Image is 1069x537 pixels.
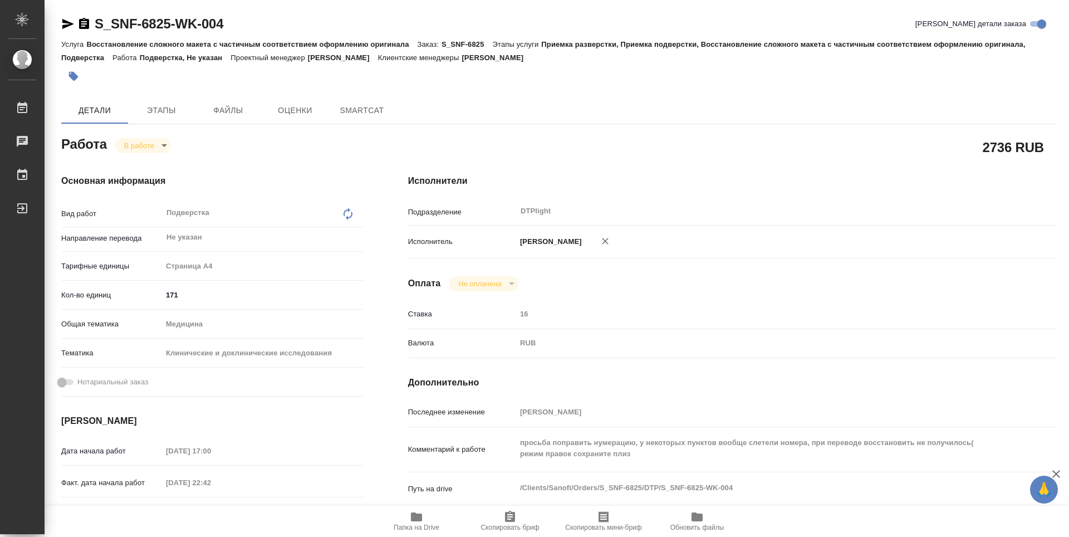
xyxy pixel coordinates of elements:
input: ✎ Введи что-нибудь [162,287,364,303]
h4: Основная информация [61,174,364,188]
div: Клинические и доклинические исследования [162,344,364,363]
div: Страница А4 [162,257,364,276]
p: Подразделение [408,207,516,218]
span: SmartCat [335,104,389,118]
input: Пустое поле [162,475,259,491]
span: Этапы [135,104,188,118]
button: Скопировать ссылку [77,17,91,31]
div: Медицина [162,315,364,334]
button: Скопировать бриф [463,506,557,537]
p: Клиентские менеджеры [378,53,462,62]
p: Этапы услуги [493,40,542,48]
p: S_SNF-6825 [442,40,493,48]
h4: Исполнители [408,174,1057,188]
p: Подверстка, Не указан [140,53,231,62]
button: Не оплачена [455,279,504,289]
p: Валюта [408,338,516,349]
span: Скопировать мини-бриф [565,524,641,531]
span: Файлы [202,104,255,118]
p: Кол-во единиц [61,290,162,301]
p: Путь на drive [408,484,516,495]
p: Общая тематика [61,319,162,330]
p: Направление перевода [61,233,162,244]
input: Пустое поле [516,404,1003,420]
button: Обновить файлы [650,506,744,537]
button: Добавить тэг [61,64,86,89]
p: Последнее изменение [408,407,516,418]
h2: 2736 RUB [983,138,1044,157]
div: RUB [516,334,1003,353]
span: Нотариальный заказ [77,377,148,388]
p: Ставка [408,309,516,320]
input: Пустое поле [162,443,259,459]
button: Скопировать ссылку для ЯМессенджера [61,17,75,31]
h4: Оплата [408,277,441,290]
p: [PERSON_NAME] [308,53,378,62]
button: 🙏 [1030,476,1058,504]
span: Детали [68,104,121,118]
p: Исполнитель [408,236,516,247]
button: Скопировать мини-бриф [557,506,650,537]
div: В работе [115,138,171,153]
span: 🙏 [1034,478,1053,501]
button: Удалить исполнителя [593,229,617,253]
span: Папка на Drive [394,524,439,531]
textarea: /Clients/Sanofi/Orders/S_SNF-6825/DTP/S_SNF-6825-WK-004 [516,479,1003,497]
p: Факт. дата начала работ [61,477,162,489]
p: [PERSON_NAME] [516,236,582,247]
button: Папка на Drive [370,506,463,537]
div: В работе [449,276,518,291]
p: Приемка разверстки, Приемка подверстки, Восстановление сложного макета с частичным соответствием ... [61,40,1026,62]
a: S_SNF-6825-WK-004 [95,16,223,31]
p: Восстановление сложного макета с частичным соответствием оформлению оригинала [86,40,417,48]
input: Пустое поле [516,306,1003,322]
button: В работе [121,141,158,150]
p: Вид работ [61,208,162,219]
p: Работа [112,53,140,62]
p: Проектный менеджер [231,53,307,62]
h2: Работа [61,133,107,153]
p: Комментарий к работе [408,444,516,455]
span: Обновить файлы [670,524,724,531]
p: [PERSON_NAME] [462,53,532,62]
span: Оценки [268,104,322,118]
p: Тематика [61,348,162,359]
p: Тарифные единицы [61,261,162,272]
p: Заказ: [418,40,442,48]
p: Дата начала работ [61,446,162,457]
span: Скопировать бриф [480,524,539,531]
h4: Дополнительно [408,376,1057,389]
input: Пустое поле [162,504,259,520]
p: Услуга [61,40,86,48]
span: [PERSON_NAME] детали заказа [915,18,1026,30]
h4: [PERSON_NAME] [61,414,364,428]
textarea: просьба поправить нумерацию, у некоторых пунктов вообще слетели номера, при переводе восстановить... [516,433,1003,463]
